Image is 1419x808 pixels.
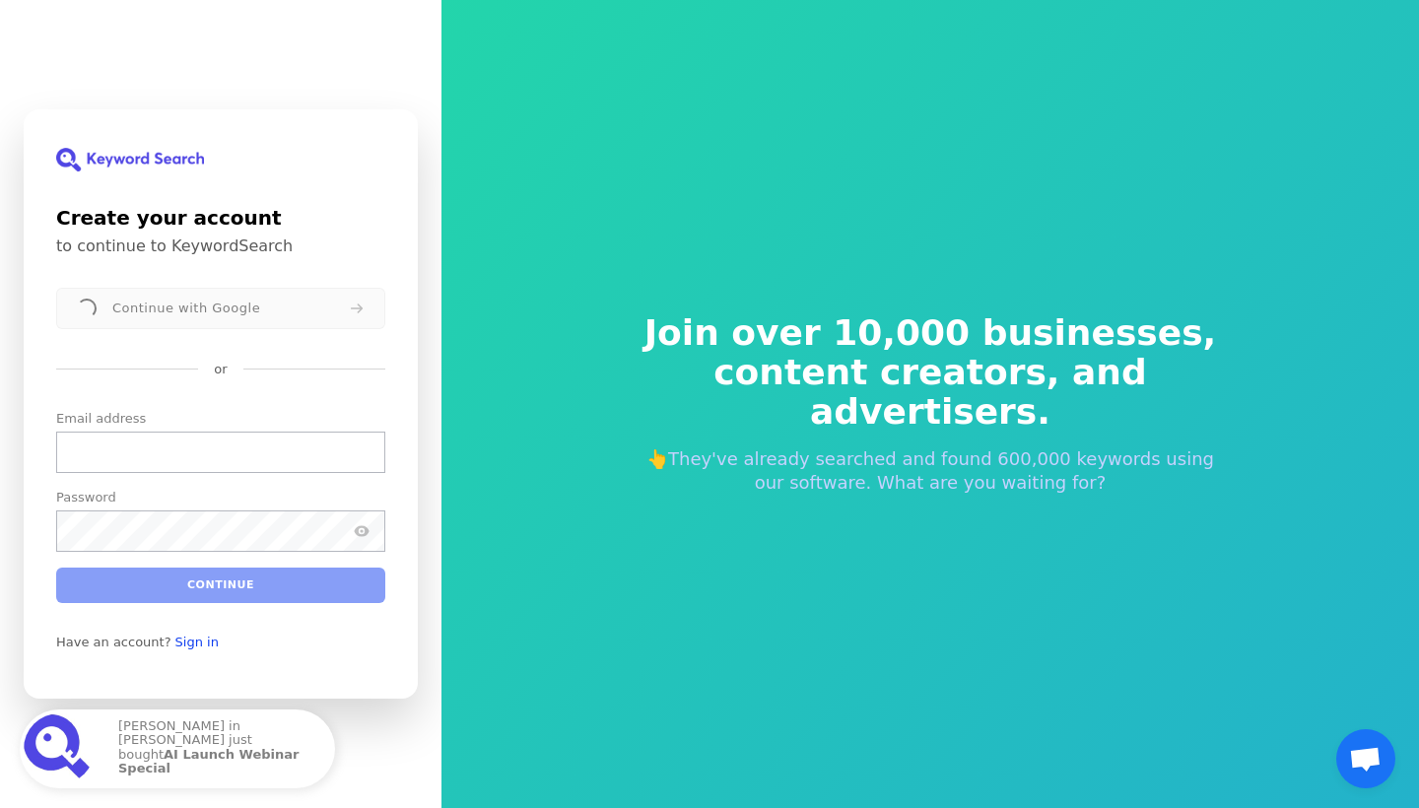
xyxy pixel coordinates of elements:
[631,353,1230,432] span: content creators, and advertisers.
[631,313,1230,353] span: Join over 10,000 businesses,
[56,635,171,650] span: Have an account?
[350,519,373,543] button: Show password
[175,635,219,650] a: Sign in
[1336,729,1395,788] div: Open chat
[24,713,95,784] img: AI Launch Webinar Special
[118,747,299,775] strong: AI Launch Webinar Special
[56,148,204,171] img: KeywordSearch
[56,203,385,233] h1: Create your account
[214,361,227,378] p: or
[631,447,1230,495] p: 👆They've already searched and found 600,000 keywords using our software. What are you waiting for?
[118,719,315,778] p: [PERSON_NAME] in [PERSON_NAME] just bought
[56,236,385,256] p: to continue to KeywordSearch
